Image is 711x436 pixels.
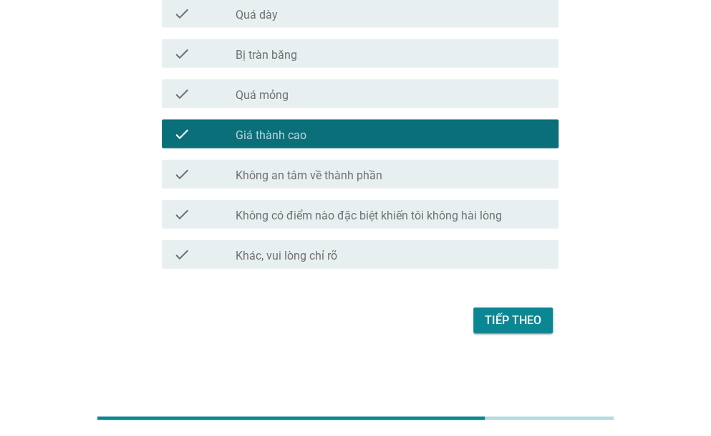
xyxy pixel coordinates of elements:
label: Không có điểm nào đặc biệt khiến tôi không hài lòng [236,209,502,223]
label: Quá dày [236,8,278,22]
label: Khác, vui lòng chỉ rõ [236,249,337,263]
label: Không an tâm về thành phần [236,169,382,183]
i: check [173,5,190,22]
label: Quá mỏng [236,88,289,103]
i: check [173,166,190,183]
i: check [173,125,190,143]
label: Bị tràn băng [236,48,297,62]
button: Tiếp theo [473,308,553,333]
i: check [173,85,190,103]
i: check [173,206,190,223]
label: Giá thành cao [236,128,306,143]
div: Tiếp theo [485,312,541,329]
i: check [173,246,190,263]
i: check [173,45,190,62]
